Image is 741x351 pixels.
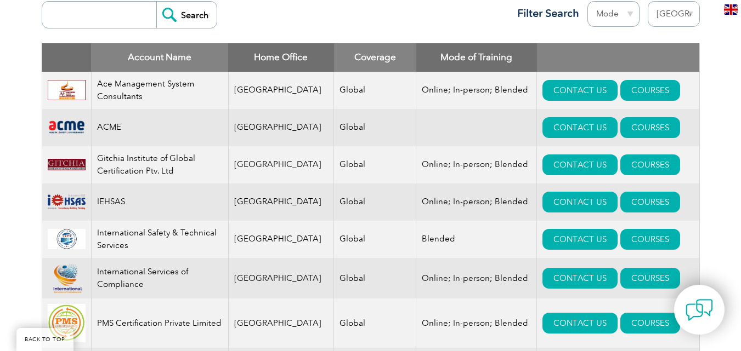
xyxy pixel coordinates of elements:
td: International Safety & Technical Services [91,221,228,258]
td: Global [334,109,416,146]
td: Ace Management System Consultants [91,72,228,109]
td: [GEOGRAPHIC_DATA] [228,72,334,109]
td: [GEOGRAPHIC_DATA] [228,109,334,146]
img: 6b4695af-5fa9-ee11-be37-00224893a058-logo.png [48,263,86,294]
a: COURSES [620,80,680,101]
img: 306afd3c-0a77-ee11-8179-000d3ae1ac14-logo.jpg [48,80,86,101]
a: CONTACT US [542,80,618,101]
td: ACME [91,109,228,146]
td: IEHSAS [91,183,228,221]
th: Account Name: activate to sort column descending [91,43,228,72]
a: COURSES [620,229,680,250]
a: CONTACT US [542,154,618,175]
td: [GEOGRAPHIC_DATA] [228,183,334,221]
td: [GEOGRAPHIC_DATA] [228,258,334,299]
a: CONTACT US [542,313,618,333]
th: : activate to sort column ascending [537,43,699,72]
a: CONTACT US [542,229,618,250]
a: COURSES [620,268,680,289]
td: Online; In-person; Blended [416,298,537,348]
td: Online; In-person; Blended [416,183,537,221]
a: COURSES [620,313,680,333]
td: Global [334,298,416,348]
th: Home Office: activate to sort column ascending [228,43,334,72]
td: Online; In-person; Blended [416,258,537,299]
img: 0f03f964-e57c-ec11-8d20-002248158ec2-logo.png [48,119,86,135]
h3: Filter Search [511,7,579,20]
a: CONTACT US [542,192,618,212]
td: Global [334,183,416,221]
img: d1ae17d9-8e6d-ee11-9ae6-000d3ae1a86f-logo.png [48,192,86,212]
img: en [724,4,738,15]
td: Gitchia Institute of Global Certification Ptv. Ltd [91,146,228,183]
td: International Services of Compliance [91,258,228,299]
td: Global [334,221,416,258]
td: Online; In-person; Blended [416,146,537,183]
th: Coverage: activate to sort column ascending [334,43,416,72]
a: CONTACT US [542,268,618,289]
td: Global [334,258,416,299]
td: Online; In-person; Blended [416,72,537,109]
a: CONTACT US [542,117,618,138]
img: 0d58a1d0-3c89-ec11-8d20-0022481579a4-logo.png [48,229,86,250]
img: 865840a4-dc40-ee11-bdf4-000d3ae1ac14-logo.jpg [48,304,86,342]
td: Global [334,72,416,109]
a: COURSES [620,117,680,138]
td: PMS Certification Private Limited [91,298,228,348]
td: [GEOGRAPHIC_DATA] [228,146,334,183]
td: Global [334,146,416,183]
td: [GEOGRAPHIC_DATA] [228,221,334,258]
a: COURSES [620,154,680,175]
img: contact-chat.png [686,296,713,324]
input: Search [156,2,217,28]
th: Mode of Training: activate to sort column ascending [416,43,537,72]
a: COURSES [620,192,680,212]
td: [GEOGRAPHIC_DATA] [228,298,334,348]
img: c8bed0e6-59d5-ee11-904c-002248931104-logo.png [48,159,86,171]
a: BACK TO TOP [16,328,73,351]
td: Blended [416,221,537,258]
